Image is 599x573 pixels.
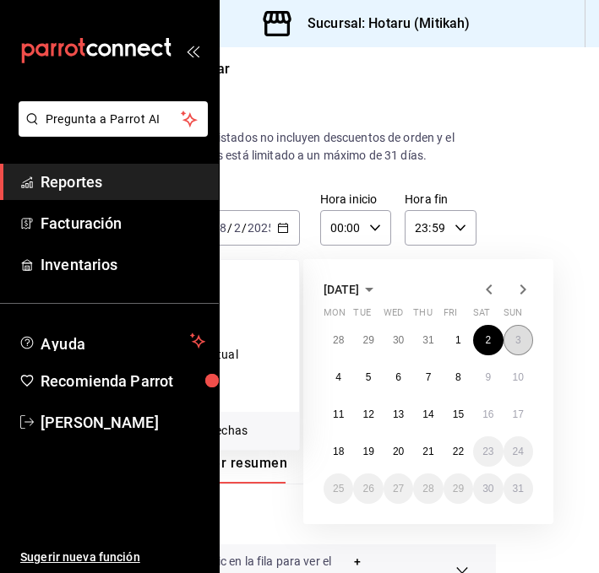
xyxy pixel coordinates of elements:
[158,384,286,402] span: Mes actual
[444,362,473,392] button: August 8, 2025
[144,193,300,205] label: Fecha
[204,455,287,484] button: Ver resumen
[422,483,433,495] abbr: August 28, 2025
[473,307,490,325] abbr: Saturday
[384,325,413,355] button: July 30, 2025
[426,371,432,383] abbr: August 7, 2025
[353,362,383,392] button: August 5, 2025
[324,279,379,300] button: [DATE]
[19,101,208,137] button: Pregunta a Parrot AI
[324,283,359,296] span: [DATE]
[324,399,353,430] button: August 11, 2025
[504,473,533,504] button: August 31, 2025
[393,334,404,346] abbr: July 30, 2025
[504,325,533,355] button: August 3, 2025
[20,549,205,566] span: Sugerir nueva función
[158,270,286,288] span: Hoy
[384,362,413,392] button: August 6, 2025
[513,371,524,383] abbr: August 10, 2025
[46,111,182,128] span: Pregunta a Parrot AI
[353,436,383,467] button: August 19, 2025
[513,408,524,420] abbr: August 17, 2025
[333,483,344,495] abbr: August 25, 2025
[227,221,232,235] span: /
[422,334,433,346] abbr: July 31, 2025
[384,436,413,467] button: August 20, 2025
[405,193,476,205] label: Hora fin
[395,371,401,383] abbr: August 6, 2025
[444,325,473,355] button: August 1, 2025
[482,446,493,457] abbr: August 23, 2025
[320,193,391,205] label: Hora inicio
[324,436,353,467] button: August 18, 2025
[413,362,443,392] button: August 7, 2025
[242,221,247,235] span: /
[455,334,461,346] abbr: August 1, 2025
[41,411,205,434] span: [PERSON_NAME]
[444,436,473,467] button: August 22, 2025
[233,221,242,235] input: --
[324,362,353,392] button: August 4, 2025
[504,307,522,325] abbr: Sunday
[453,446,464,457] abbr: August 22, 2025
[504,436,533,467] button: August 24, 2025
[444,473,473,504] button: August 29, 2025
[482,483,493,495] abbr: August 30, 2025
[413,325,443,355] button: July 31, 2025
[485,334,491,346] abbr: August 2, 2025
[324,473,353,504] button: August 25, 2025
[333,408,344,420] abbr: August 11, 2025
[393,408,404,420] abbr: August 13, 2025
[41,253,205,276] span: Inventarios
[485,371,491,383] abbr: August 9, 2025
[444,307,457,325] abbr: Friday
[513,483,524,495] abbr: August 31, 2025
[362,408,373,420] abbr: August 12, 2025
[473,325,503,355] button: August 2, 2025
[144,129,469,165] div: Los artículos listados no incluyen descuentos de orden y el filtro de fechas está limitado a un m...
[204,455,400,484] div: navigation tabs
[12,122,208,140] a: Pregunta a Parrot AI
[333,334,344,346] abbr: July 28, 2025
[41,331,183,351] span: Ayuda
[41,212,205,235] span: Facturación
[384,307,403,325] abbr: Wednesday
[335,371,341,383] abbr: August 4, 2025
[393,483,404,495] abbr: August 27, 2025
[473,436,503,467] button: August 23, 2025
[158,422,286,440] span: Rango de fechas
[366,371,372,383] abbr: August 5, 2025
[158,346,286,364] span: Semana actual
[393,446,404,457] abbr: August 20, 2025
[453,408,464,420] abbr: August 15, 2025
[413,473,443,504] button: August 28, 2025
[353,325,383,355] button: July 29, 2025
[413,436,443,467] button: August 21, 2025
[473,399,503,430] button: August 16, 2025
[353,473,383,504] button: August 26, 2025
[362,446,373,457] abbr: August 19, 2025
[158,308,286,326] span: Ayer
[473,362,503,392] button: August 9, 2025
[413,399,443,430] button: August 14, 2025
[41,370,205,392] span: Recomienda Parrot
[513,446,524,457] abbr: August 24, 2025
[41,170,205,193] span: Reportes
[384,399,413,430] button: August 13, 2025
[247,221,275,235] input: ----
[294,14,470,34] h3: Sucursal: Hotaru (Mitikah)
[422,408,433,420] abbr: August 14, 2025
[482,408,493,420] abbr: August 16, 2025
[384,473,413,504] button: August 27, 2025
[473,473,503,504] button: August 30, 2025
[186,44,199,57] button: open_drawer_menu
[219,221,227,235] input: --
[413,307,432,325] abbr: Thursday
[422,446,433,457] abbr: August 21, 2025
[324,325,353,355] button: July 28, 2025
[353,307,370,325] abbr: Tuesday
[353,399,383,430] button: August 12, 2025
[444,399,473,430] button: August 15, 2025
[504,362,533,392] button: August 10, 2025
[362,334,373,346] abbr: July 29, 2025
